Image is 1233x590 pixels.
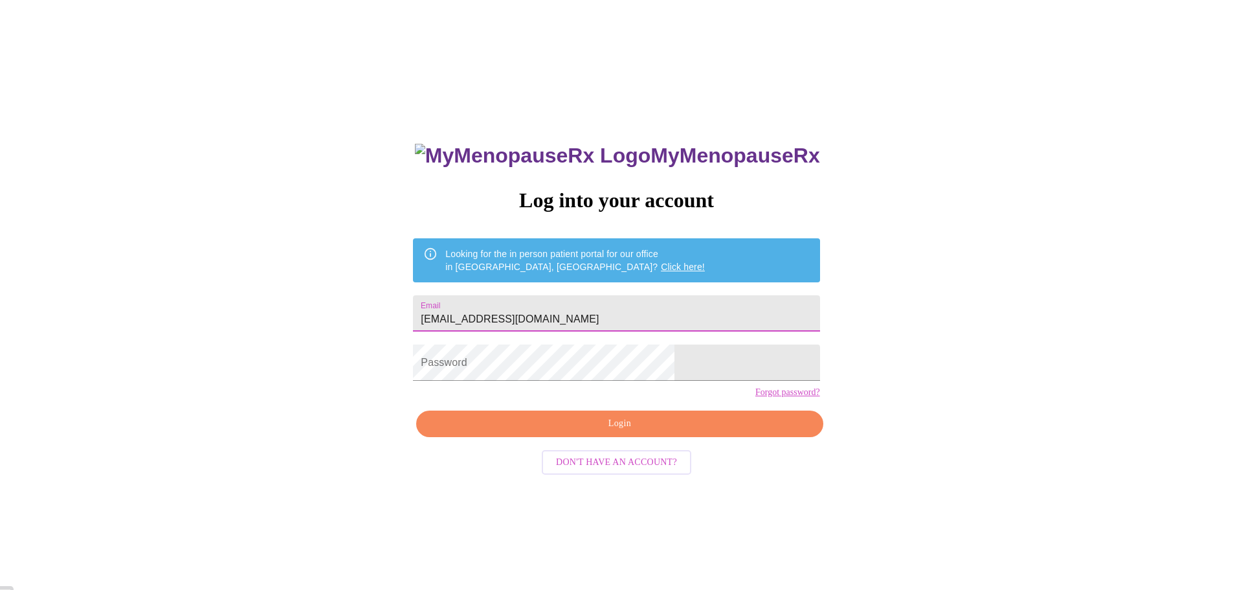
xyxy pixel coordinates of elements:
[413,188,819,212] h3: Log into your account
[556,455,677,471] span: Don't have an account?
[542,450,691,475] button: Don't have an account?
[755,387,820,398] a: Forgot password?
[415,144,650,168] img: MyMenopauseRx Logo
[661,262,705,272] a: Click here!
[431,416,808,432] span: Login
[416,411,823,437] button: Login
[539,456,694,467] a: Don't have an account?
[445,242,705,278] div: Looking for the in person patient portal for our office in [GEOGRAPHIC_DATA], [GEOGRAPHIC_DATA]?
[415,144,820,168] h3: MyMenopauseRx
